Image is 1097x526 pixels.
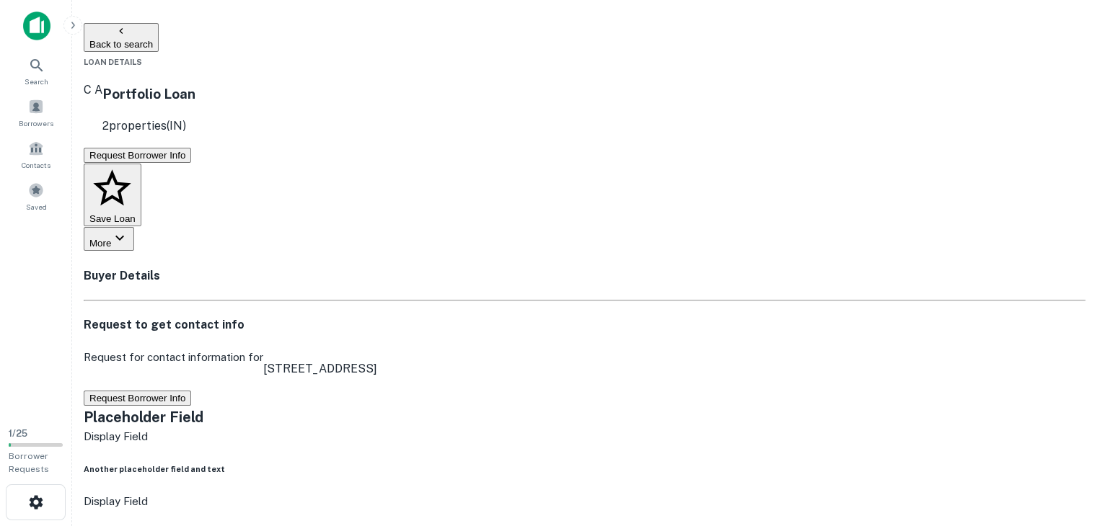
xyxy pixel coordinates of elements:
[9,428,27,439] span: 1 / 25
[9,451,49,474] span: Borrower Requests
[102,117,195,135] p: 2 properties (IN)
[23,12,50,40] img: capitalize-icon.png
[4,177,68,215] a: Saved
[84,267,1085,285] h4: Buyer Details
[84,428,1085,445] p: Display Field
[84,349,263,389] p: Request for contact information for
[84,227,134,251] button: More
[22,159,50,171] span: Contacts
[84,81,102,99] p: C A
[84,493,1085,510] p: Display Field
[1025,411,1097,480] iframe: Chat Widget
[84,391,191,406] button: Request Borrower Info
[84,463,1085,475] h6: Another placeholder field and text
[84,58,142,66] span: Loan Details
[84,148,191,163] button: Request Borrower Info
[263,360,377,378] p: [STREET_ADDRESS]
[84,164,141,227] button: Save Loan
[102,84,195,104] h3: Portfolio Loan
[4,93,68,132] a: Borrowers
[4,135,68,174] a: Contacts
[25,76,48,87] span: Search
[84,316,1085,334] h4: Request to get contact info
[84,23,159,52] button: Back to search
[26,201,47,213] span: Saved
[4,51,68,90] a: Search
[84,406,1085,428] h5: Placeholder Field
[19,117,53,129] span: Borrowers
